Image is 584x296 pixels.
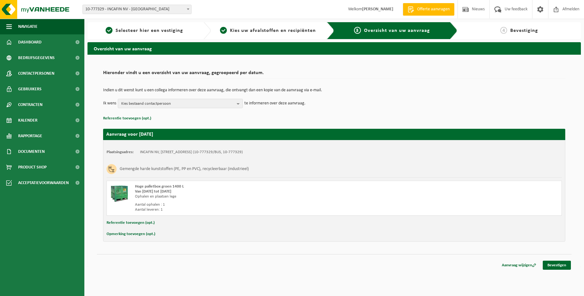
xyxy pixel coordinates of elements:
a: Offerte aanvragen [403,3,454,16]
a: 2Kies uw afvalstoffen en recipiënten [214,27,322,34]
a: Aanvraag wijzigen [497,261,541,270]
a: 1Selecteer hier een vestiging [91,27,198,34]
p: te informeren over deze aanvraag. [244,99,306,108]
span: Dashboard [18,34,42,50]
span: Navigatie [18,19,37,34]
a: Bevestigen [543,261,571,270]
td: INCAFIN NV, [STREET_ADDRESS] (10-777329/BUS, 10-777329) [140,150,243,155]
p: Ik wens [103,99,116,108]
span: Bedrijfsgegevens [18,50,55,66]
span: Contracten [18,97,42,113]
span: 2 [220,27,227,34]
span: Product Shop [18,159,47,175]
span: 3 [354,27,361,34]
span: Bevestiging [510,28,538,33]
span: Rapportage [18,128,42,144]
p: Indien u dit wenst kunt u een collega informeren over deze aanvraag, die ontvangt dan een kopie v... [103,88,565,93]
button: Kies bestaand contactpersoon [118,99,243,108]
span: Gebruikers [18,81,42,97]
strong: [PERSON_NAME] [362,7,393,12]
div: Ophalen en plaatsen lege [135,194,359,199]
span: 10-777329 - INCAFIN NV - KORTRIJK [82,5,192,14]
button: Referentie toevoegen (opt.) [107,219,155,227]
span: Hoge palletbox groen 1400 L [135,184,184,188]
strong: Van [DATE] tot [DATE] [135,189,171,193]
img: PB-HB-1400-HPE-GN-01.png [110,184,129,203]
span: Offerte aanvragen [416,6,451,13]
h3: Gemengde harde kunststoffen (PE, PP en PVC), recycleerbaar (industrieel) [120,164,249,174]
button: Opmerking toevoegen (opt.) [107,230,155,238]
span: Contactpersonen [18,66,54,81]
span: Documenten [18,144,45,159]
span: 4 [500,27,507,34]
strong: Aanvraag voor [DATE] [106,132,153,137]
strong: Plaatsingsadres: [107,150,134,154]
button: Referentie toevoegen (opt.) [103,114,151,123]
span: Acceptatievoorwaarden [18,175,69,191]
span: Kies uw afvalstoffen en recipiënten [230,28,316,33]
h2: Hieronder vindt u een overzicht van uw aanvraag, gegroepeerd per datum. [103,70,565,79]
div: Aantal ophalen : 1 [135,202,359,207]
span: Kies bestaand contactpersoon [121,99,234,108]
h2: Overzicht van uw aanvraag [87,42,581,54]
span: Selecteer hier een vestiging [116,28,183,33]
span: 1 [106,27,112,34]
span: Kalender [18,113,37,128]
span: 10-777329 - INCAFIN NV - KORTRIJK [83,5,191,14]
span: Overzicht van uw aanvraag [364,28,430,33]
div: Aantal leveren: 1 [135,207,359,212]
